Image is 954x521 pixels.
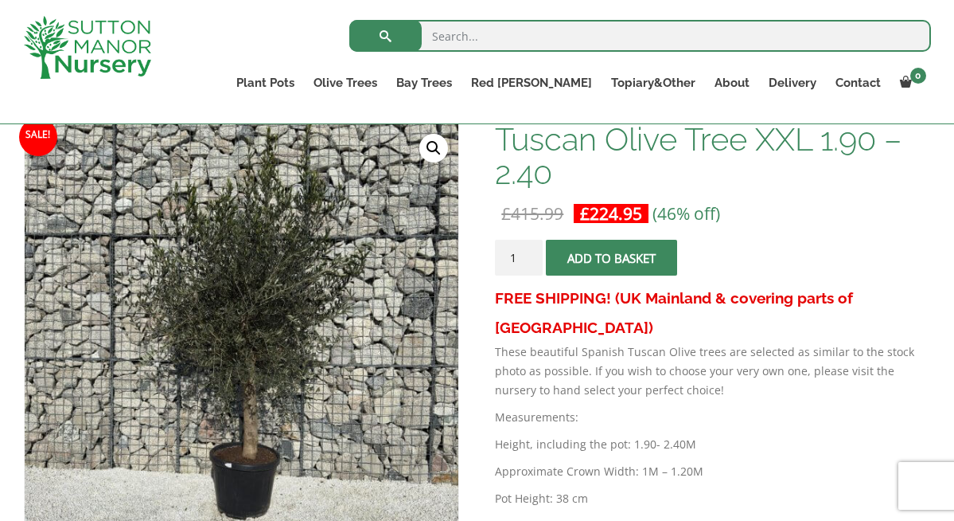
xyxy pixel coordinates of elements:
[461,72,602,94] a: Red [PERSON_NAME]
[495,408,930,427] p: Measurements:
[495,435,930,454] p: Height, including the pot: 1.90- 2.40M
[349,20,931,52] input: Search...
[501,202,511,225] span: £
[495,343,930,400] p: These beautiful Spanish Tuscan Olive trees are selected as similar to the stock photo as possible...
[387,72,461,94] a: Bay Trees
[890,72,931,94] a: 0
[705,72,759,94] a: About
[495,123,930,190] h1: Tuscan Olive Tree XXL 1.90 – 2.40
[24,16,151,79] img: logo
[652,202,720,225] span: (46% off)
[759,72,826,94] a: Delivery
[826,72,890,94] a: Contact
[501,202,563,225] bdi: 415.99
[304,72,387,94] a: Olive Trees
[495,462,930,481] p: Approximate Crown Width: 1M – 1.20M
[495,284,930,343] h3: FREE SHIPPING! (UK Mainland & covering parts of [GEOGRAPHIC_DATA])
[495,240,543,276] input: Product quantity
[580,202,590,225] span: £
[580,202,642,225] bdi: 224.95
[602,72,705,94] a: Topiary&Other
[910,68,926,84] span: 0
[227,72,304,94] a: Plant Pots
[546,240,677,276] button: Add to basket
[495,489,930,508] p: Pot Height: 38 cm
[19,118,57,156] span: Sale!
[419,134,448,163] a: View full-screen image gallery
